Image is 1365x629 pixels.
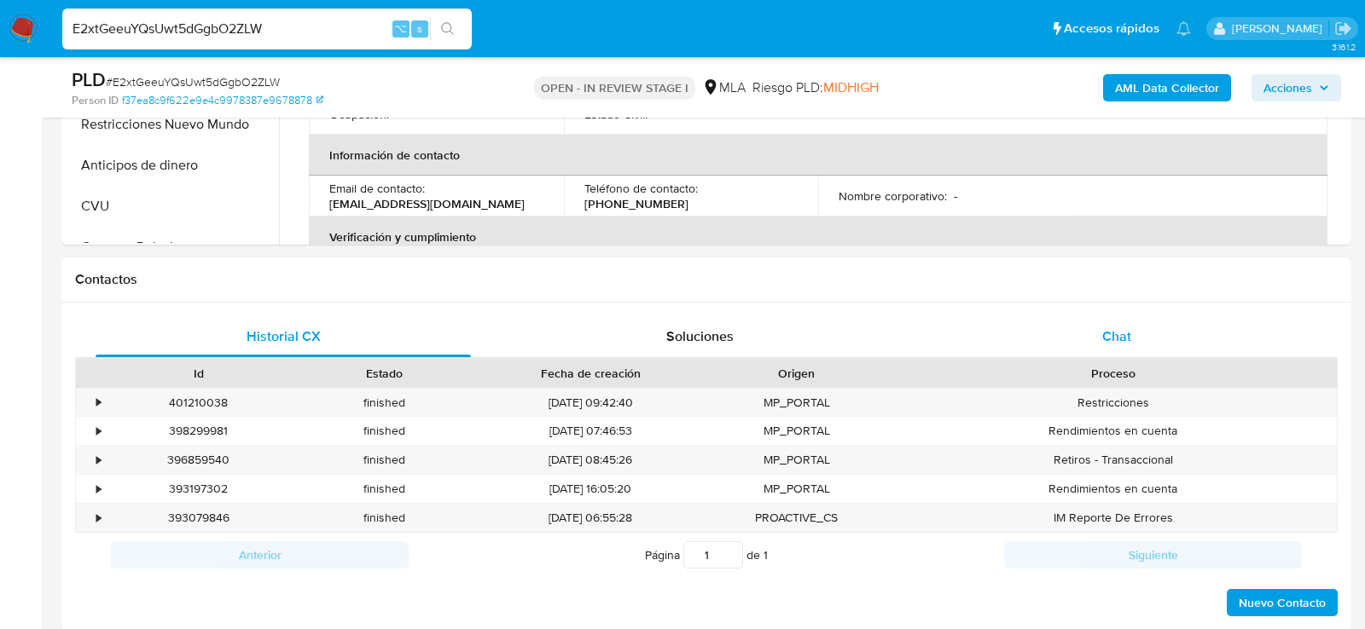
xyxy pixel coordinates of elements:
[96,395,101,411] div: •
[1102,326,1131,346] span: Chat
[654,107,658,122] p: -
[62,18,472,40] input: Buscar usuario o caso...
[66,186,279,227] button: CVU
[72,93,119,108] b: Person ID
[118,365,280,382] div: Id
[111,541,409,568] button: Anterior
[1263,74,1312,101] span: Acciones
[292,446,478,474] div: finished
[309,135,1327,176] th: Información de contacto
[823,78,879,97] span: MIDHIGH
[329,196,525,211] p: [EMAIL_ADDRESS][DOMAIN_NAME]
[478,389,704,417] div: [DATE] 09:42:40
[66,227,279,268] button: Cruces y Relaciones
[396,107,399,122] p: -
[704,446,890,474] div: MP_PORTAL
[716,365,878,382] div: Origen
[764,546,768,563] span: 1
[96,452,101,468] div: •
[1332,40,1356,54] span: 3.161.2
[954,188,957,204] p: -
[478,475,704,503] div: [DATE] 16:05:20
[478,417,704,445] div: [DATE] 07:46:53
[1227,589,1338,616] button: Nuevo Contacto
[96,423,101,439] div: •
[394,20,407,37] span: ⌥
[292,504,478,532] div: finished
[890,417,1337,445] div: Rendimientos en cuenta
[704,417,890,445] div: MP_PORTAL
[890,389,1337,417] div: Restricciones
[329,107,389,122] p: Ocupación :
[292,389,478,417] div: finished
[96,481,101,497] div: •
[1252,74,1341,101] button: Acciones
[902,365,1325,382] div: Proceso
[1064,20,1159,38] span: Accesos rápidos
[106,389,292,417] div: 401210038
[1176,21,1191,36] a: Notificaciones
[66,104,279,145] button: Restricciones Nuevo Mundo
[122,93,323,108] a: f37ea8c9f622e9e4c9978387e9678878
[490,365,692,382] div: Fecha de creación
[106,446,292,474] div: 396859540
[666,326,734,346] span: Soluciones
[72,66,106,93] b: PLD
[839,188,947,204] p: Nombre corporativo :
[478,504,704,532] div: [DATE] 06:55:28
[309,216,1327,257] th: Verificación y cumplimiento
[1004,541,1302,568] button: Siguiente
[478,446,704,474] div: [DATE] 08:45:26
[106,73,280,90] span: # E2xtGeeuYQsUwt5dGgbO2ZLW
[1115,74,1219,101] b: AML Data Collector
[292,475,478,503] div: finished
[75,271,1338,288] h1: Contactos
[702,78,746,97] div: MLA
[704,504,890,532] div: PROACTIVE_CS
[1334,20,1352,38] a: Salir
[534,76,695,100] p: OPEN - IN REVIEW STAGE I
[890,504,1337,532] div: IM Reporte De Errores
[430,17,465,41] button: search-icon
[247,326,321,346] span: Historial CX
[1239,591,1326,615] span: Nuevo Contacto
[645,541,768,568] span: Página de
[584,107,648,122] p: Estado Civil :
[106,475,292,503] div: 393197302
[584,181,698,196] p: Teléfono de contacto :
[890,475,1337,503] div: Rendimientos en cuenta
[584,196,688,211] p: [PHONE_NUMBER]
[890,446,1337,474] div: Retiros - Transaccional
[1232,20,1328,37] p: lourdes.morinigo@mercadolibre.com
[704,389,890,417] div: MP_PORTAL
[417,20,422,37] span: s
[704,475,890,503] div: MP_PORTAL
[66,145,279,186] button: Anticipos de dinero
[752,78,879,97] span: Riesgo PLD:
[96,510,101,526] div: •
[106,417,292,445] div: 398299981
[1103,74,1231,101] button: AML Data Collector
[304,365,466,382] div: Estado
[292,417,478,445] div: finished
[329,181,425,196] p: Email de contacto :
[106,504,292,532] div: 393079846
